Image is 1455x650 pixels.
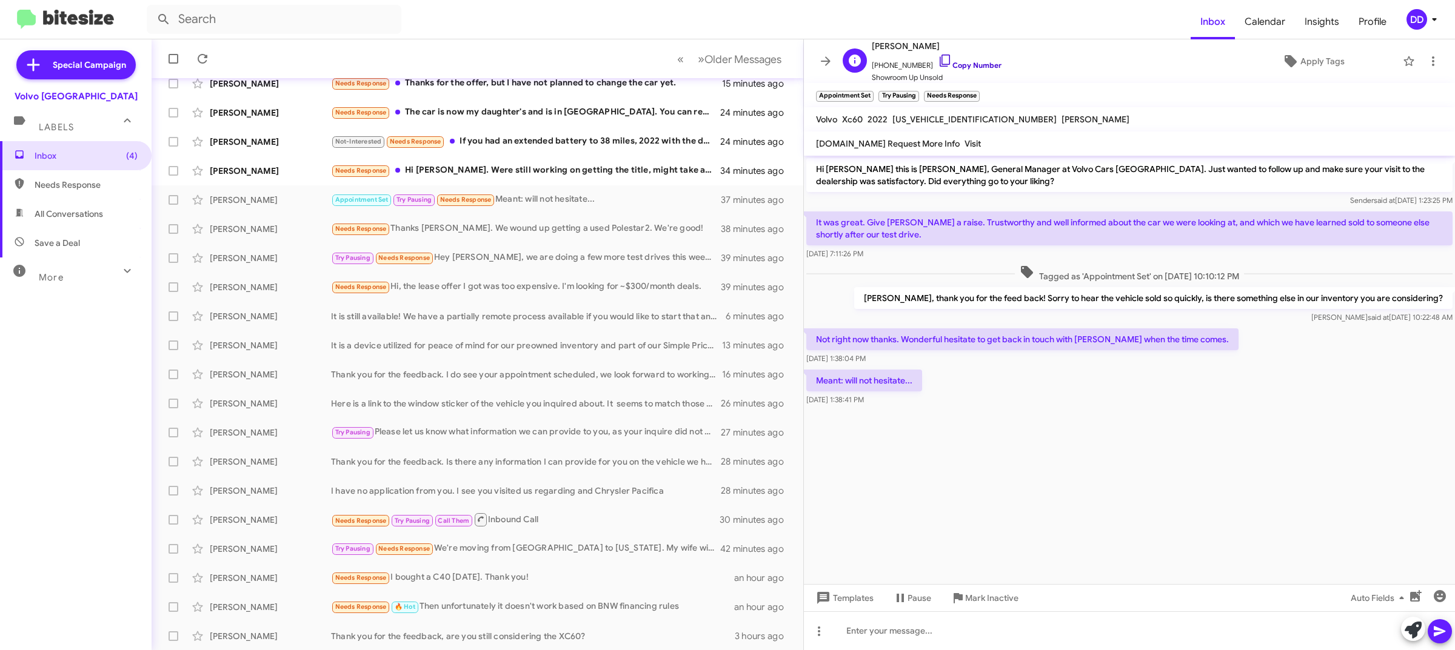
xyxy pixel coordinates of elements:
[814,587,874,609] span: Templates
[806,370,922,391] p: Meant: will not hesitate...
[210,368,331,380] div: [PERSON_NAME]
[721,223,794,235] div: 38 minutes ago
[335,138,382,145] span: Not-Interested
[210,252,331,264] div: [PERSON_NAME]
[698,51,704,67] span: »
[331,485,721,497] div: I have no application from you. I see you visited us regarding and Chrysler Pacifica
[335,545,370,552] span: Try Pausing
[691,47,789,71] button: Next
[721,426,794,439] div: 27 minutes ago
[721,514,794,526] div: 30 minutes ago
[331,251,721,265] div: Hey [PERSON_NAME], we are doing a few more test drives this weekend, let me get back to you after...
[210,194,331,206] div: [PERSON_NAME]
[331,164,721,177] div: Hi [PERSON_NAME]. Were still working on getting the title, might take about a week or two
[1191,4,1235,39] a: Inbox
[722,368,794,380] div: 16 minutes ago
[210,426,331,439] div: [PERSON_NAME]
[883,587,941,609] button: Pause
[806,211,1453,245] p: It was great. Give [PERSON_NAME] a raise. Trustworthy and well informed about the car we were loo...
[677,51,684,67] span: «
[816,114,837,125] span: Volvo
[721,456,794,468] div: 28 minutes ago
[872,53,1002,71] span: [PHONE_NUMBER]
[806,249,863,258] span: [DATE] 7:11:26 PM
[331,134,721,148] div: If you had an extended battery to 38 miles, 2022 with the dark brown leather (maroon) I may consi...
[331,600,734,614] div: Then unfortunately it doesn't work based on BNW financing rules
[39,272,64,283] span: More
[331,571,734,585] div: I bought a C40 [DATE]. Thank you!
[335,196,389,204] span: Appointment Set
[210,107,331,119] div: [PERSON_NAME]
[210,136,331,148] div: [PERSON_NAME]
[210,339,331,351] div: [PERSON_NAME]
[806,395,864,404] span: [DATE] 1:38:41 PM
[1396,9,1442,30] button: DD
[1349,4,1396,39] a: Profile
[704,53,781,66] span: Older Messages
[335,428,370,436] span: Try Pausing
[924,91,980,102] small: Needs Response
[15,90,138,102] div: Volvo [GEOGRAPHIC_DATA]
[335,167,387,174] span: Needs Response
[378,254,430,262] span: Needs Response
[965,587,1018,609] span: Mark Inactive
[1295,4,1349,39] a: Insights
[147,5,401,34] input: Search
[335,517,387,525] span: Needs Response
[335,79,387,87] span: Needs Response
[806,158,1453,192] p: Hi [PERSON_NAME] this is [PERSON_NAME], General Manager at Volvo Cars [GEOGRAPHIC_DATA]. Just wan...
[210,397,331,410] div: [PERSON_NAME]
[872,39,1002,53] span: [PERSON_NAME]
[1300,50,1345,72] span: Apply Tags
[816,91,874,102] small: Appointment Set
[331,368,722,380] div: Thank you for the feedback. I do see your appointment scheduled, we look forward to working with ...
[1350,196,1453,205] span: Sender [DATE] 1:23:25 PM
[210,223,331,235] div: [PERSON_NAME]
[335,574,387,582] span: Needs Response
[735,630,794,642] div: 3 hours ago
[1015,265,1244,282] span: Tagged as 'Appointment Set' on [DATE] 10:10:12 PM
[721,397,794,410] div: 26 minutes ago
[892,114,1057,125] span: [US_VEHICLE_IDENTIFICATION_NUMBER]
[331,339,722,351] div: It is a device utilized for peace of mind for our preowned inventory and part of our Simple Price...
[438,517,469,525] span: Call Them
[210,572,331,584] div: [PERSON_NAME]
[16,50,136,79] a: Special Campaign
[938,61,1002,70] a: Copy Number
[806,328,1239,350] p: Not right now thanks. Wonderful hesitate to get back in touch with [PERSON_NAME] when the time co...
[35,179,138,191] span: Needs Response
[722,78,794,90] div: 15 minutes ago
[1235,4,1295,39] a: Calendar
[1368,313,1389,322] span: said at
[335,283,387,291] span: Needs Response
[210,456,331,468] div: [PERSON_NAME]
[395,603,415,611] span: 🔥 Hot
[872,71,1002,84] span: Showroom Up Unsold
[1311,313,1453,322] span: [PERSON_NAME] [DATE] 10:22:48 AM
[331,76,722,90] div: Thanks for the offer, but I have not planned to change the car yet.
[331,105,721,119] div: The car is now my daughter's and is in [GEOGRAPHIC_DATA]. You can remove it from your records
[53,59,126,71] span: Special Campaign
[395,517,430,525] span: Try Pausing
[331,630,735,642] div: Thank you for the feedback, are you still considering the XC60?
[1351,587,1409,609] span: Auto Fields
[335,225,387,233] span: Needs Response
[35,150,138,162] span: Inbox
[440,196,492,204] span: Needs Response
[35,237,80,249] span: Save a Deal
[734,572,794,584] div: an hour ago
[210,310,331,322] div: [PERSON_NAME]
[335,254,370,262] span: Try Pausing
[1062,114,1129,125] span: [PERSON_NAME]
[210,601,331,613] div: [PERSON_NAME]
[1229,50,1397,72] button: Apply Tags
[734,601,794,613] div: an hour ago
[670,47,691,71] button: Previous
[335,603,387,611] span: Needs Response
[721,107,794,119] div: 24 minutes ago
[1341,587,1419,609] button: Auto Fields
[390,138,441,145] span: Needs Response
